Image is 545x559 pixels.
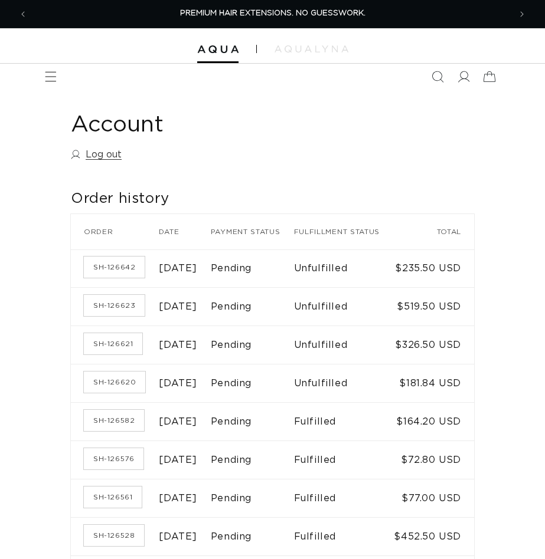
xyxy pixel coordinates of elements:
[71,214,159,249] th: Order
[393,214,474,249] th: Total
[211,479,294,518] td: Pending
[211,518,294,556] td: Pending
[84,371,145,393] a: Order number SH-126620
[294,518,394,556] td: Fulfilled
[294,479,394,518] td: Fulfilled
[211,403,294,441] td: Pending
[180,9,365,17] span: PREMIUM HAIR EXTENSIONS. NO GUESSWORK.
[84,486,142,508] a: Order number SH-126561
[84,257,145,278] a: Order number SH-126642
[425,64,451,90] summary: Search
[159,264,197,273] time: [DATE]
[84,333,142,354] a: Order number SH-126621
[159,494,197,503] time: [DATE]
[393,364,474,403] td: $181.84 USD
[211,249,294,288] td: Pending
[10,1,36,27] button: Previous announcement
[159,417,197,426] time: [DATE]
[159,302,197,311] time: [DATE]
[294,288,394,326] td: Unfulfilled
[71,190,474,208] h2: Order history
[84,525,144,546] a: Order number SH-126528
[84,448,143,469] a: Order number SH-126576
[211,326,294,364] td: Pending
[393,403,474,441] td: $164.20 USD
[71,111,474,140] h1: Account
[294,403,394,441] td: Fulfilled
[509,1,535,27] button: Next announcement
[393,249,474,288] td: $235.50 USD
[294,249,394,288] td: Unfulfilled
[393,288,474,326] td: $519.50 USD
[294,441,394,479] td: Fulfilled
[197,45,239,54] img: Aqua Hair Extensions
[211,441,294,479] td: Pending
[71,146,122,163] a: Log out
[211,364,294,403] td: Pending
[393,479,474,518] td: $77.00 USD
[275,45,348,52] img: aqualyna.com
[159,340,197,350] time: [DATE]
[84,295,145,316] a: Order number SH-126623
[159,532,197,541] time: [DATE]
[159,214,210,249] th: Date
[211,214,294,249] th: Payment status
[393,518,474,556] td: $452.50 USD
[294,214,394,249] th: Fulfillment status
[393,441,474,479] td: $72.80 USD
[84,410,144,431] a: Order number SH-126582
[159,379,197,388] time: [DATE]
[159,455,197,465] time: [DATE]
[211,288,294,326] td: Pending
[393,326,474,364] td: $326.50 USD
[38,64,64,90] summary: Menu
[294,326,394,364] td: Unfulfilled
[294,364,394,403] td: Unfulfilled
